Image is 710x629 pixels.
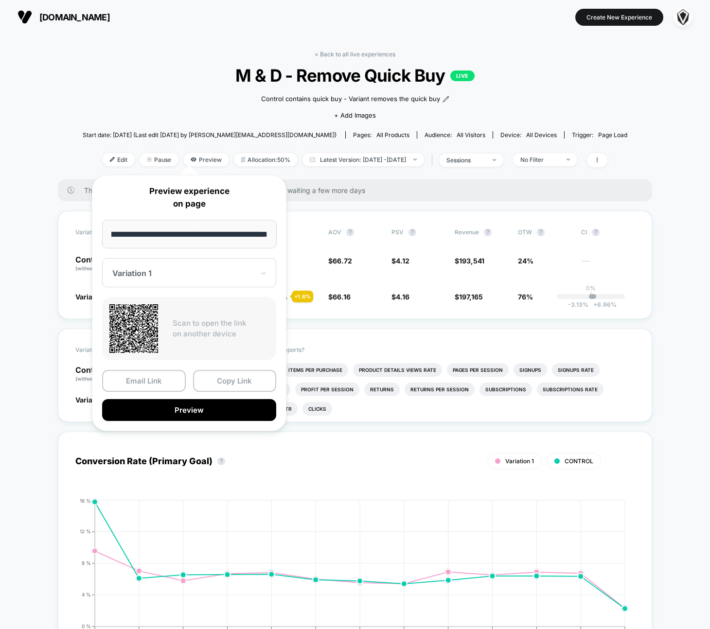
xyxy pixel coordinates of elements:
tspan: 16 % [80,497,91,503]
div: Trigger: [572,131,627,139]
span: 76% [518,293,533,301]
p: Preview experience on page [102,185,276,210]
a: < Back to all live experiences [315,51,395,58]
span: $ [328,293,351,301]
p: Control [75,256,129,272]
tspan: 8 % [82,560,91,566]
p: 0% [586,284,596,292]
button: ? [592,228,600,236]
span: all products [376,131,409,139]
span: $ [455,293,483,301]
span: | [429,153,439,167]
li: Signups [514,363,547,377]
button: ? [408,228,416,236]
img: end [567,158,570,160]
button: ? [537,228,545,236]
button: Copy Link [193,370,277,392]
span: all devices [526,131,557,139]
span: Start date: [DATE] (Last edit [DATE] by [PERSON_NAME][EMAIL_ADDRESS][DOMAIN_NAME]) [83,131,337,139]
li: Profit Per Session [295,383,359,396]
img: rebalance [241,157,245,162]
img: edit [110,157,115,162]
span: $ [391,257,409,265]
span: There are still no statistically significant results. We recommend waiting a few more days [84,186,633,194]
p: Would like to see more reports? [218,346,635,353]
span: All Visitors [457,131,485,139]
p: Scan to open the link on another device [173,318,269,340]
span: 4.12 [396,257,409,265]
li: Returns [364,383,400,396]
span: Variation 1 [75,293,110,301]
li: Returns Per Session [405,383,475,396]
button: ? [484,228,492,236]
span: (without changes) [75,376,119,382]
span: Variation 1 [75,396,110,404]
span: [DOMAIN_NAME] [39,12,110,22]
span: 66.16 [333,293,351,301]
button: Create New Experience [575,9,663,26]
span: (without changes) [75,265,119,271]
span: $ [391,293,409,301]
button: ppic [671,7,695,27]
p: | [590,292,592,299]
div: Pages: [353,131,409,139]
li: Subscriptions Rate [537,383,603,396]
img: Visually logo [18,10,32,24]
li: Items Per Purchase [283,363,348,377]
img: ppic [674,8,692,27]
div: No Filter [520,156,559,163]
li: Product Details Views Rate [353,363,442,377]
img: end [147,157,152,162]
span: 6.96 % [588,301,617,308]
li: Subscriptions [479,383,532,396]
span: --- [581,258,635,272]
li: Clicks [302,402,332,416]
span: OTW [518,228,571,236]
button: ? [217,457,225,465]
span: PSV [391,228,404,236]
span: + [593,301,597,308]
button: Preview [102,399,276,421]
span: Page Load [598,131,627,139]
span: Allocation: 50% [234,153,298,166]
span: 66.72 [333,257,352,265]
span: Control contains quick buy - Variant removes the quick buy [261,94,440,104]
p: Control [75,366,137,383]
span: 24% [518,257,533,265]
img: end [493,159,496,161]
span: Variation 1 [505,457,534,465]
p: LIVE [450,70,475,81]
div: + 1.8 % [292,291,313,302]
span: Variation [75,228,129,236]
div: Audience: [425,131,485,139]
span: CI [581,228,635,236]
li: Signups Rate [552,363,600,377]
span: Latest Version: [DATE] - [DATE] [302,153,424,166]
span: Device: [493,131,564,139]
span: Edit [103,153,135,166]
button: ? [346,228,354,236]
span: + Add Images [334,111,376,119]
button: Email Link [102,370,186,392]
img: end [413,158,417,160]
span: -3.13 % [568,301,588,308]
span: M & D - Remove Quick Buy [110,65,600,86]
span: AOV [328,228,341,236]
img: calendar [310,157,315,162]
tspan: 0 % [82,623,91,629]
span: $ [455,257,484,265]
span: Revenue [455,228,479,236]
span: $ [328,257,352,265]
span: CONTROL [565,457,593,465]
tspan: 4 % [82,592,91,597]
span: 193,541 [459,257,484,265]
tspan: 12 % [80,528,91,534]
span: Preview [183,153,229,166]
span: 4.16 [396,293,409,301]
span: Pause [140,153,178,166]
button: [DOMAIN_NAME] [15,9,113,25]
span: 197,165 [459,293,483,301]
div: sessions [446,157,485,164]
li: Pages Per Session [447,363,509,377]
span: Variation [75,346,129,354]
